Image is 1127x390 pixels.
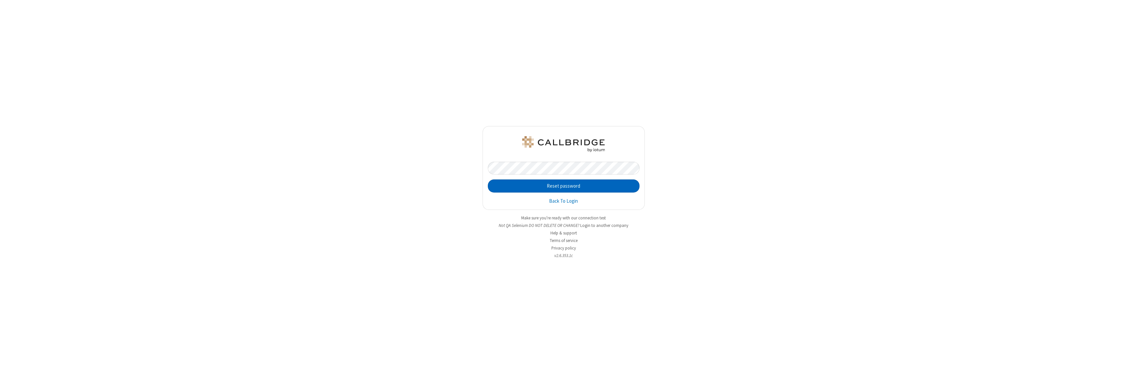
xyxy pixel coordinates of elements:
button: Login to another company [580,222,628,229]
li: v2.6.353.1c [483,252,645,259]
li: Not QA Selenium DO NOT DELETE OR CHANGE? [483,222,645,229]
iframe: Chat [1111,373,1122,385]
a: Make sure you're ready with our connection test [521,215,606,221]
img: QA Selenium DO NOT DELETE OR CHANGE [521,136,606,152]
a: Help & support [550,230,577,236]
a: Terms of service [550,238,578,243]
a: Privacy policy [551,245,576,251]
button: Reset password [488,179,640,193]
a: Back To Login [549,197,578,205]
